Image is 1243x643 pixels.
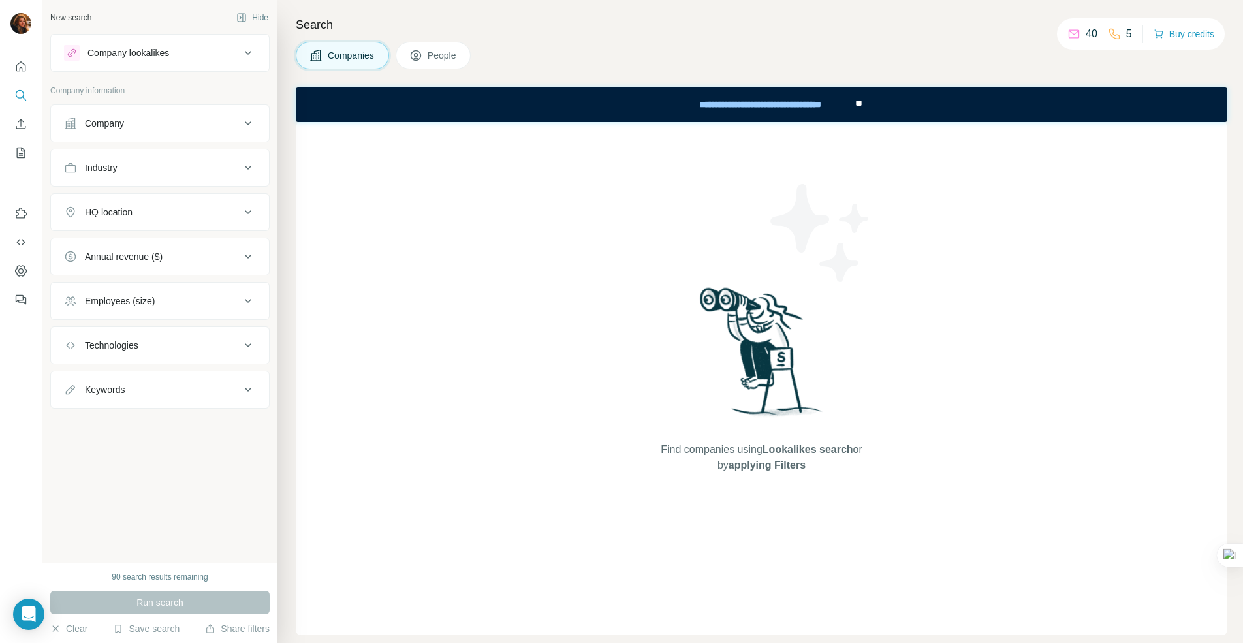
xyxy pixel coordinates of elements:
button: My lists [10,141,31,165]
button: Technologies [51,330,269,361]
div: Keywords [85,383,125,396]
p: Company information [50,85,270,97]
div: Company [85,117,124,130]
div: Employees (size) [85,294,155,307]
button: Company [51,108,269,139]
div: Technologies [85,339,138,352]
div: Open Intercom Messenger [13,599,44,630]
button: Annual revenue ($) [51,241,269,272]
button: Use Surfe on LinkedIn [10,202,31,225]
button: Feedback [10,288,31,311]
span: Find companies using or by [657,442,866,473]
button: Hide [227,8,277,27]
button: Buy credits [1154,25,1214,43]
button: Share filters [205,622,270,635]
button: Search [10,84,31,107]
span: Companies [328,49,375,62]
span: applying Filters [729,460,806,471]
div: 90 search results remaining [112,571,208,583]
p: 40 [1086,26,1097,42]
img: Avatar [10,13,31,34]
button: Quick start [10,55,31,78]
div: Industry [85,161,118,174]
h4: Search [296,16,1227,34]
div: Company lookalikes [87,46,169,59]
button: HQ location [51,196,269,228]
button: Company lookalikes [51,37,269,69]
img: Surfe Illustration - Stars [762,174,879,292]
button: Save search [113,622,180,635]
div: Annual revenue ($) [85,250,163,263]
button: Dashboard [10,259,31,283]
p: 5 [1126,26,1132,42]
button: Industry [51,152,269,183]
div: HQ location [85,206,133,219]
div: New search [50,12,91,24]
button: Use Surfe API [10,230,31,254]
button: Keywords [51,374,269,405]
span: Lookalikes search [763,444,853,455]
span: People [428,49,458,62]
button: Enrich CSV [10,112,31,136]
button: Employees (size) [51,285,269,317]
img: Surfe Illustration - Woman searching with binoculars [694,284,830,430]
iframe: Banner [296,87,1227,122]
button: Clear [50,622,87,635]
